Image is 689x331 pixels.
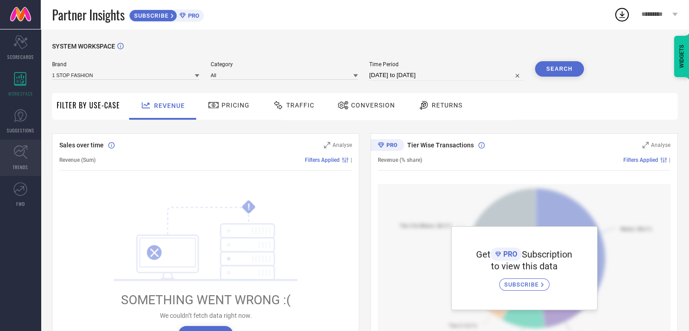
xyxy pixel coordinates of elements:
span: to view this data [491,261,558,272]
a: SUBSCRIBE [499,272,549,291]
span: Filters Applied [305,157,340,163]
span: SUBSCRIBE [504,281,541,288]
span: PRO [501,250,517,258]
button: Search [535,61,584,77]
span: SOMETHING WENT WRONG :( [121,292,291,307]
div: Open download list [614,6,630,23]
span: Sales over time [59,141,104,149]
span: Subscription [522,249,572,260]
span: SCORECARDS [7,54,34,60]
span: | [351,157,352,163]
span: Filters Applied [623,157,658,163]
span: TRENDS [13,164,28,170]
a: SUBSCRIBEPRO [129,7,204,22]
span: Revenue [154,102,185,109]
span: Partner Insights [52,5,125,24]
span: FWD [16,200,25,207]
svg: Zoom [642,142,649,148]
span: SYSTEM WORKSPACE [52,43,115,50]
span: SUBSCRIBE [130,12,171,19]
span: Pricing [222,102,250,109]
span: Category [211,61,358,68]
span: | [669,157,670,163]
span: Traffic [286,102,314,109]
tspan: ! [248,202,250,212]
input: Select time period [369,70,524,81]
span: Time Period [369,61,524,68]
span: Analyse [651,142,670,148]
span: Revenue (Sum) [59,157,96,163]
span: Returns [432,102,463,109]
div: Premium [371,139,404,153]
span: Analyse [332,142,352,148]
svg: Zoom [324,142,330,148]
span: Brand [52,61,199,68]
span: Get [476,249,491,260]
span: WORKSPACE [8,90,33,97]
span: SUGGESTIONS [7,127,34,134]
span: Filter By Use-Case [57,100,120,111]
span: Tier Wise Transactions [407,141,474,149]
span: Revenue (% share) [378,157,422,163]
span: We couldn’t fetch data right now. [160,312,252,319]
span: Conversion [351,102,395,109]
span: PRO [186,12,199,19]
